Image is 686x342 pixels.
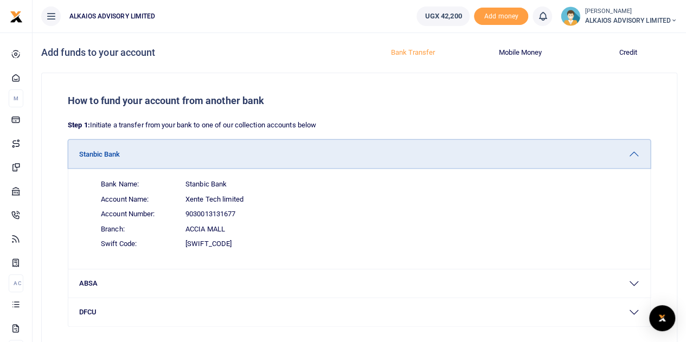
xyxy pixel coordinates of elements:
span: ALKAIOS ADVISORY LIMITED [65,11,159,21]
span: Account Name: [101,194,177,205]
img: logo-small [10,10,23,23]
h4: Add funds to your account [41,47,355,59]
small: [PERSON_NAME] [585,7,677,16]
span: Add money [474,8,528,25]
button: Mobile Money [473,44,568,61]
div: Open Intercom Messenger [649,305,675,331]
span: UGX 42,200 [425,11,461,22]
a: Add money [474,11,528,20]
li: Toup your wallet [474,8,528,25]
li: Wallet ballance [412,7,474,26]
span: Stanbic Bank [185,179,227,190]
li: Ac [9,274,23,292]
button: DFCU [68,298,650,326]
li: M [9,89,23,107]
span: 9030013131677 [185,209,235,220]
button: Bank Transfer [366,44,460,61]
span: Xente Tech limited [185,194,243,205]
span: Swift Code: [101,238,177,249]
span: Bank Name: [101,179,177,190]
button: Stanbic Bank [68,140,650,168]
a: UGX 42,200 [416,7,470,26]
p: Initiate a transfer from your bank to one of our collection accounts below [68,120,651,131]
span: Account Number: [101,209,177,220]
h5: How to fund your account from another bank [68,95,651,107]
a: profile-user [PERSON_NAME] ALKAIOS ADVISORY LIMITED [561,7,677,26]
img: profile-user [561,7,580,26]
strong: Step 1: [68,121,90,129]
button: Credit [581,44,675,61]
span: [SWIFT_CODE] [185,238,232,249]
a: logo-small logo-large logo-large [10,12,23,20]
span: ALKAIOS ADVISORY LIMITED [585,16,677,25]
span: Branch: [101,224,177,235]
button: ABSA [68,269,650,298]
span: Accia Mall [185,224,225,235]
